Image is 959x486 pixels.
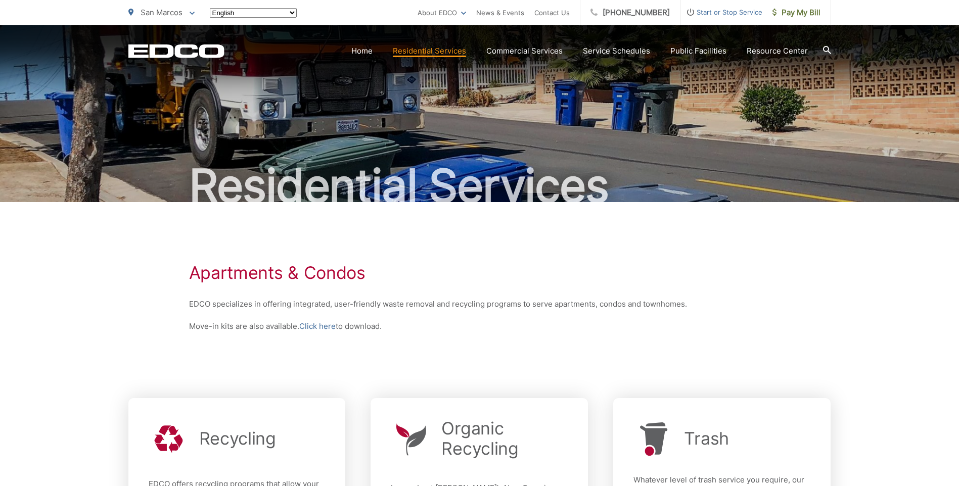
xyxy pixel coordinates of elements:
[199,428,276,449] h2: Recycling
[189,320,770,332] p: Move-in kits are also available. to download.
[476,7,524,19] a: News & Events
[418,7,466,19] a: About EDCO
[299,320,336,332] a: Click here
[210,8,297,18] select: Select a language
[128,161,831,211] h2: Residential Services
[441,418,568,459] h2: Organic Recycling
[772,7,820,19] span: Pay My Bill
[189,263,770,283] h1: Apartments & Condos
[583,45,650,57] a: Service Schedules
[684,428,729,449] h2: Trash
[534,7,570,19] a: Contact Us
[393,45,466,57] a: Residential Services
[351,45,373,57] a: Home
[141,8,182,17] span: San Marcos
[747,45,808,57] a: Resource Center
[128,44,224,58] a: EDCD logo. Return to the homepage.
[670,45,726,57] a: Public Facilities
[189,298,770,310] p: EDCO specializes in offering integrated, user-friendly waste removal and recycling programs to se...
[486,45,563,57] a: Commercial Services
